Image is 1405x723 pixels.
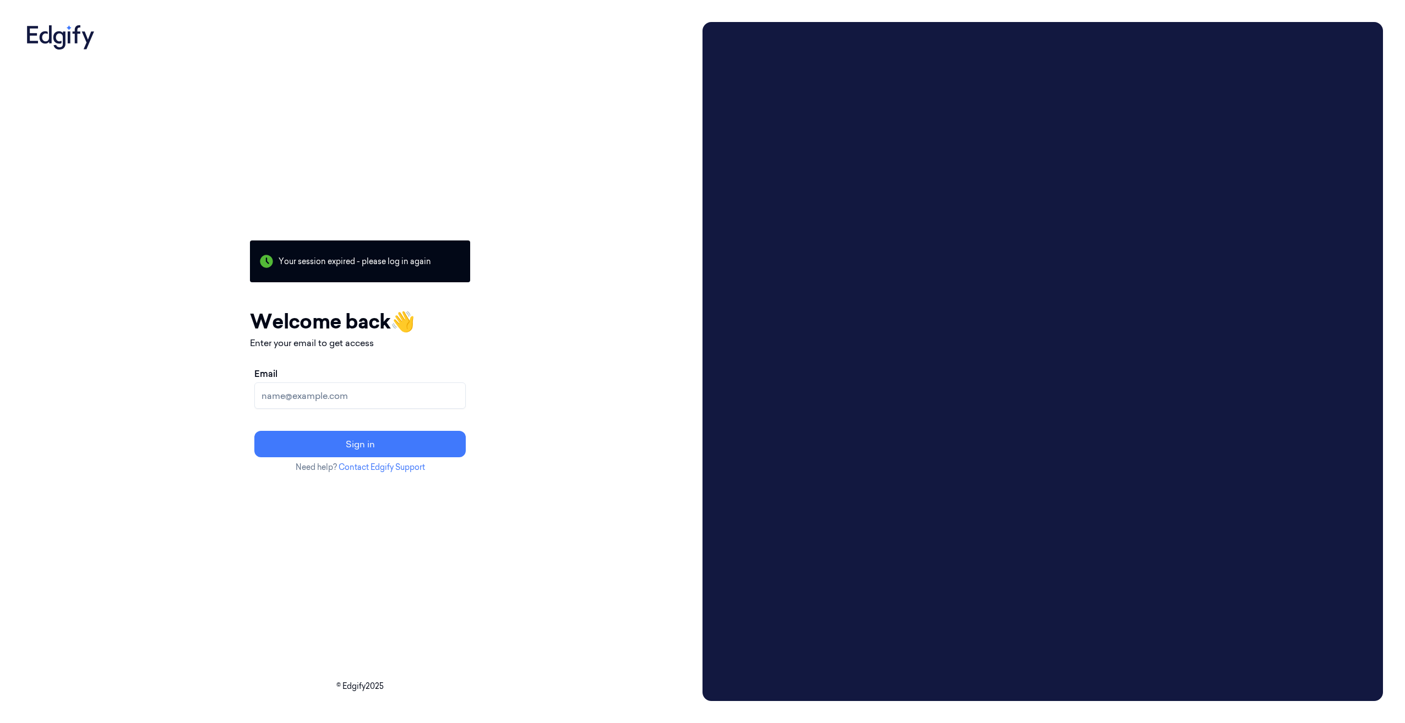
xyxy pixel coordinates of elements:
div: Your session expired - please log in again [250,240,470,282]
a: Contact Edgify Support [339,462,425,472]
p: Enter your email to get access [250,336,470,349]
input: name@example.com [254,382,466,409]
label: Email [254,367,277,380]
p: Need help? [250,462,470,473]
p: © Edgify 2025 [22,681,698,692]
button: Sign in [254,431,466,457]
h1: Welcome back 👋 [250,306,470,336]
